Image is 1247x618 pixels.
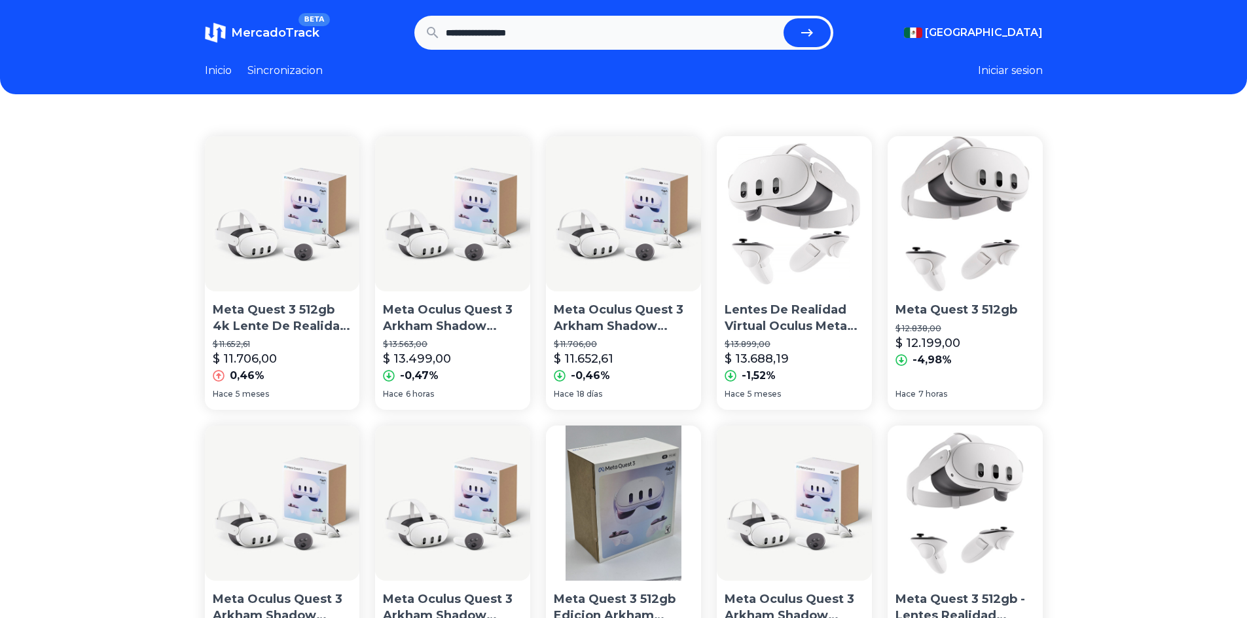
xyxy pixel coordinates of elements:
p: 0,46% [230,368,264,384]
img: Meta Quest 3 512gb [888,136,1043,291]
span: Hace [554,389,574,399]
img: MercadoTrack [205,22,226,43]
a: MercadoTrackBETA [205,22,319,43]
span: 6 horas [406,389,434,399]
span: MercadoTrack [231,26,319,40]
p: $ 11.652,61 [554,350,613,368]
img: Mexico [904,27,922,38]
img: Meta Quest 3 512gb Edicion Arkham Shadow Nuevo Y Sellado [546,426,701,581]
img: Meta Oculus Quest 3 Arkham Shadow 512gb 4k Lente De Realidad Virtual Blanco [205,426,360,581]
p: $ 12.838,00 [895,323,1035,334]
p: -1,52% [742,368,776,384]
span: 7 horas [918,389,947,399]
span: 5 meses [236,389,269,399]
a: Meta Oculus Quest 3 Arkham Shadow 512gb 4k Lente De Realidad Virtual BlancoMeta Oculus Quest 3 Ar... [375,136,530,410]
img: Lentes De Realidad Virtual Oculus Meta Quest 3 512gb 90hz 4k [717,136,872,291]
p: $ 12.199,00 [895,334,960,352]
a: Sincronizacion [247,63,323,79]
img: Meta Quest 3 512gb - Lentes Realidad Virtual Blanco [888,426,1043,581]
a: Inicio [205,63,232,79]
p: $ 11.706,00 [213,350,277,368]
p: Meta Oculus Quest 3 Arkham Shadow 512gb 4k Lente De Realidad Virtual [PERSON_NAME] [554,302,693,335]
p: $ 13.899,00 [725,339,864,350]
p: Meta Oculus Quest 3 Arkham Shadow 512gb 4k Lente De Realidad Virtual [PERSON_NAME] [383,302,522,335]
p: $ 13.688,19 [725,350,789,368]
img: Meta Oculus Quest 3 Arkham Shadow 512gb 4k Lente De Realidad Virtual Blanco [717,426,872,581]
span: [GEOGRAPHIC_DATA] [925,25,1043,41]
span: 5 meses [748,389,781,399]
p: $ 13.563,00 [383,339,522,350]
p: Meta Quest 3 512gb [895,302,1035,318]
span: Hace [895,389,916,399]
p: -0,46% [571,368,610,384]
p: $ 11.652,61 [213,339,352,350]
a: Lentes De Realidad Virtual Oculus Meta Quest 3 512gb 90hz 4kLentes De Realidad Virtual Oculus Met... [717,136,872,410]
span: Hace [213,389,233,399]
a: Meta Quest 3 512gbMeta Quest 3 512gb$ 12.838,00$ 12.199,00-4,98%Hace7 horas [888,136,1043,410]
a: Meta Oculus Quest 3 Arkham Shadow 512gb 4k Lente De Realidad Virtual BlancoMeta Oculus Quest 3 Ar... [546,136,701,410]
img: Meta Oculus Quest 3 Arkham Shadow 512gb 4k Lente De Realidad Virtual Blanco [375,426,530,581]
img: Meta Oculus Quest 3 Arkham Shadow 512gb 4k Lente De Realidad Virtual Blanco [546,136,701,291]
span: Hace [725,389,745,399]
img: Meta Oculus Quest 3 Arkham Shadow 512gb 4k Lente De Realidad Virtual Blanco [375,136,530,291]
button: [GEOGRAPHIC_DATA] [904,25,1043,41]
p: -4,98% [913,352,952,368]
p: $ 13.499,00 [383,350,451,368]
span: 18 días [577,389,602,399]
p: -0,47% [400,368,439,384]
p: Meta Quest 3 512gb 4k Lente De Realidad Virtual [PERSON_NAME] Edicion Arkham Shadow [213,302,352,335]
button: Iniciar sesion [978,63,1043,79]
p: $ 11.706,00 [554,339,693,350]
p: Lentes De Realidad Virtual Oculus Meta Quest 3 512gb 90hz 4k [725,302,864,335]
img: Meta Quest 3 512gb 4k Lente De Realidad Virtual Blanco Edicion Arkham Shadow [205,136,360,291]
a: Meta Quest 3 512gb 4k Lente De Realidad Virtual Blanco Edicion Arkham ShadowMeta Quest 3 512gb 4k... [205,136,360,410]
span: BETA [298,13,329,26]
span: Hace [383,389,403,399]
